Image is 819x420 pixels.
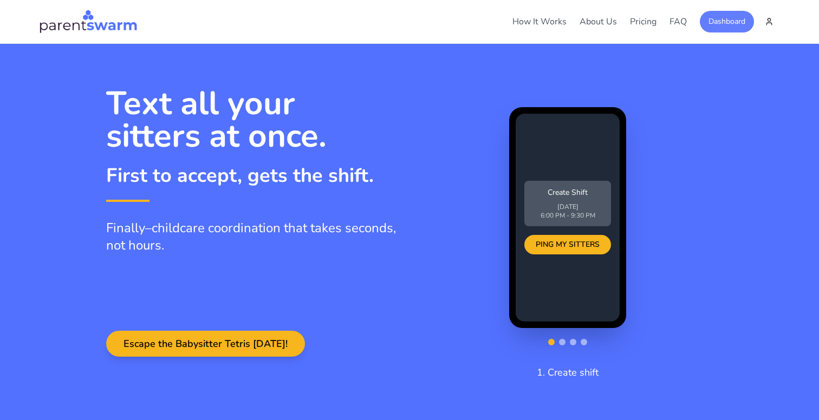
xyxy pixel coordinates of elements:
[580,16,617,28] a: About Us
[537,365,599,380] p: 1. Create shift
[531,187,604,198] p: Create Shift
[669,16,687,28] a: FAQ
[39,9,138,35] img: Parentswarm Logo
[106,338,305,350] a: Escape the Babysitter Tetris [DATE]!
[524,235,611,254] div: PING MY SITTERS
[531,202,604,211] p: [DATE]
[512,16,567,28] a: How It Works
[700,11,754,32] button: Dashboard
[531,211,604,220] p: 6:00 PM - 9:30 PM
[106,331,305,357] button: Escape the Babysitter Tetris [DATE]!
[630,16,656,28] a: Pricing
